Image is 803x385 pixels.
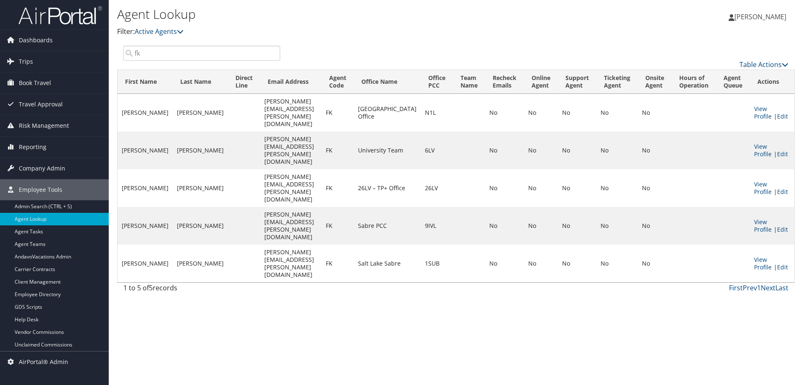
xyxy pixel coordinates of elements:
[750,132,794,169] td: |
[123,283,280,297] div: 1 to 5 of records
[775,283,788,292] a: Last
[777,188,788,196] a: Edit
[754,105,772,120] a: View Profile
[118,245,173,282] td: [PERSON_NAME]
[485,207,524,245] td: No
[421,132,453,169] td: 6LV
[123,46,280,61] input: Search
[558,94,596,132] td: No
[173,207,228,245] td: [PERSON_NAME]
[322,169,354,207] td: FK
[19,158,65,179] span: Company Admin
[485,169,524,207] td: No
[322,207,354,245] td: FK
[135,27,184,36] a: Active Agents
[421,169,453,207] td: 26LV
[596,245,638,282] td: No
[118,94,173,132] td: [PERSON_NAME]
[421,70,453,94] th: Office PCC: activate to sort column ascending
[354,169,421,207] td: 26LV – TP+ Office
[558,169,596,207] td: No
[118,169,173,207] td: [PERSON_NAME]
[596,70,638,94] th: Ticketing Agent: activate to sort column ascending
[750,245,794,282] td: |
[761,283,775,292] a: Next
[485,70,524,94] th: Recheck Emails: activate to sort column ascending
[754,142,772,158] a: View Profile
[739,60,788,69] a: Table Actions
[777,225,788,233] a: Edit
[260,169,322,207] td: [PERSON_NAME][EMAIL_ADDRESS][PERSON_NAME][DOMAIN_NAME]
[421,245,453,282] td: 1SUB
[638,94,672,132] td: No
[485,94,524,132] td: No
[173,70,228,94] th: Last Name: activate to sort column ascending
[118,207,173,245] td: [PERSON_NAME]
[18,5,102,25] img: airportal-logo.png
[750,94,794,132] td: |
[524,207,558,245] td: No
[260,245,322,282] td: [PERSON_NAME][EMAIL_ADDRESS][PERSON_NAME][DOMAIN_NAME]
[558,207,596,245] td: No
[638,245,672,282] td: No
[716,70,750,94] th: Agent Queue: activate to sort column ascending
[19,30,53,51] span: Dashboards
[19,137,46,158] span: Reporting
[19,351,68,372] span: AirPortal® Admin
[149,283,153,292] span: 5
[777,112,788,120] a: Edit
[421,94,453,132] td: N1L
[777,150,788,158] a: Edit
[638,207,672,245] td: No
[322,245,354,282] td: FK
[750,169,794,207] td: |
[421,207,453,245] td: 9IVL
[524,132,558,169] td: No
[260,94,322,132] td: [PERSON_NAME][EMAIL_ADDRESS][PERSON_NAME][DOMAIN_NAME]
[596,169,638,207] td: No
[322,132,354,169] td: FK
[118,132,173,169] td: [PERSON_NAME]
[322,70,354,94] th: Agent Code: activate to sort column descending
[524,70,558,94] th: Online Agent: activate to sort column ascending
[558,132,596,169] td: No
[750,207,794,245] td: |
[638,70,672,94] th: Onsite Agent: activate to sort column ascending
[173,94,228,132] td: [PERSON_NAME]
[173,169,228,207] td: [PERSON_NAME]
[260,207,322,245] td: [PERSON_NAME][EMAIL_ADDRESS][PERSON_NAME][DOMAIN_NAME]
[19,72,51,93] span: Book Travel
[596,207,638,245] td: No
[524,94,558,132] td: No
[638,132,672,169] td: No
[260,132,322,169] td: [PERSON_NAME][EMAIL_ADDRESS][PERSON_NAME][DOMAIN_NAME]
[354,94,421,132] td: [GEOGRAPHIC_DATA] Office
[117,5,569,23] h1: Agent Lookup
[322,94,354,132] td: FK
[173,245,228,282] td: [PERSON_NAME]
[524,169,558,207] td: No
[750,70,794,94] th: Actions
[754,180,772,196] a: View Profile
[743,283,757,292] a: Prev
[777,263,788,271] a: Edit
[173,132,228,169] td: [PERSON_NAME]
[596,132,638,169] td: No
[260,70,322,94] th: Email Address: activate to sort column ascending
[19,51,33,72] span: Trips
[117,26,569,37] p: Filter:
[596,94,638,132] td: No
[453,70,485,94] th: Team Name: activate to sort column ascending
[118,70,173,94] th: First Name: activate to sort column ascending
[354,70,421,94] th: Office Name: activate to sort column ascending
[638,169,672,207] td: No
[485,132,524,169] td: No
[19,94,63,115] span: Travel Approval
[729,4,795,29] a: [PERSON_NAME]
[754,256,772,271] a: View Profile
[734,12,786,21] span: [PERSON_NAME]
[19,115,69,136] span: Risk Management
[354,132,421,169] td: University Team
[524,245,558,282] td: No
[354,245,421,282] td: Salt Lake Sabre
